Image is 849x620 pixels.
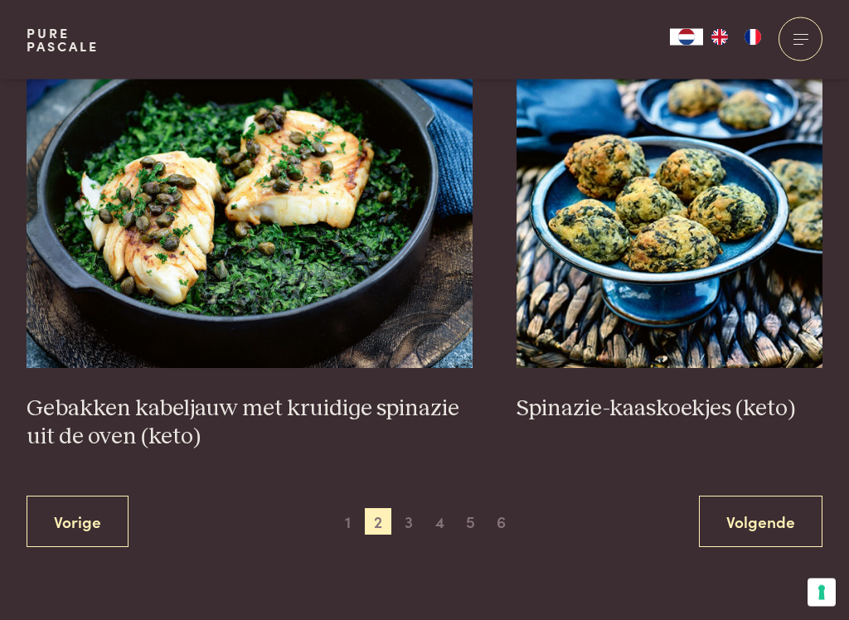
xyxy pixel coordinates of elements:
[670,29,703,46] a: NL
[27,37,473,453] a: Gebakken kabeljauw met kruidige spinazie uit de oven (keto) Gebakken kabeljauw met kruidige spina...
[517,37,822,424] a: Spinazie-kaaskoekjes (keto) Spinazie-kaaskoekjes (keto)
[670,29,769,46] aside: Language selected: Nederlands
[458,509,484,535] span: 5
[517,37,822,369] img: Spinazie-kaaskoekjes (keto)
[27,27,99,53] a: PurePascale
[334,509,361,535] span: 1
[27,37,473,369] img: Gebakken kabeljauw met kruidige spinazie uit de oven (keto)
[699,496,822,549] a: Volgende
[517,395,822,424] h3: Spinazie-kaaskoekjes (keto)
[395,509,422,535] span: 3
[703,29,736,46] a: EN
[736,29,769,46] a: FR
[703,29,769,46] ul: Language list
[27,395,473,453] h3: Gebakken kabeljauw met kruidige spinazie uit de oven (keto)
[427,509,454,535] span: 4
[365,509,391,535] span: 2
[488,509,515,535] span: 6
[670,29,703,46] div: Language
[808,579,836,607] button: Uw voorkeuren voor toestemming voor trackingtechnologieën
[27,496,129,549] a: Vorige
